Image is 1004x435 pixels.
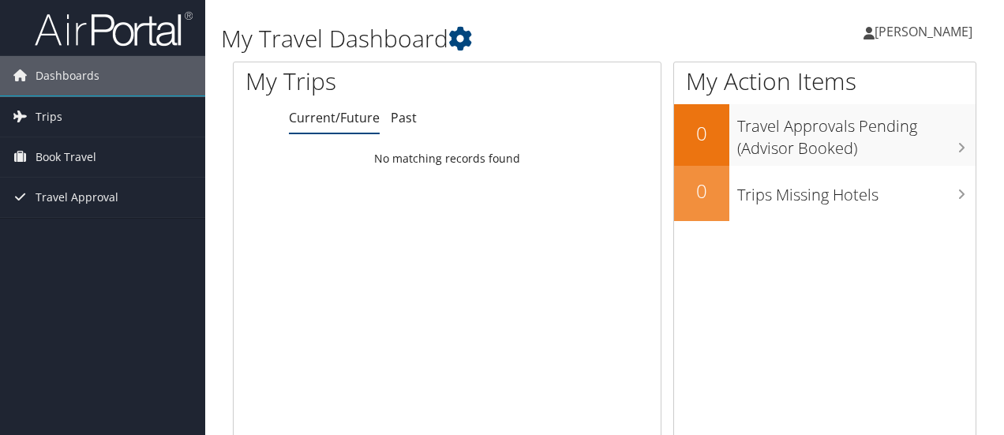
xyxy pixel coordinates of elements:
h1: My Action Items [674,65,976,98]
img: airportal-logo.png [35,10,193,47]
a: Current/Future [289,109,380,126]
span: Travel Approval [36,178,118,217]
h1: My Trips [245,65,471,98]
h2: 0 [674,178,729,204]
td: No matching records found [234,144,661,173]
h2: 0 [674,120,729,147]
a: 0Travel Approvals Pending (Advisor Booked) [674,104,976,165]
a: 0Trips Missing Hotels [674,166,976,221]
h3: Travel Approvals Pending (Advisor Booked) [737,107,976,159]
h1: My Travel Dashboard [221,22,732,55]
span: Trips [36,97,62,137]
span: Dashboards [36,56,99,96]
span: [PERSON_NAME] [875,23,972,40]
a: [PERSON_NAME] [864,8,988,55]
h3: Trips Missing Hotels [737,176,976,206]
span: Book Travel [36,137,96,177]
a: Past [391,109,417,126]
